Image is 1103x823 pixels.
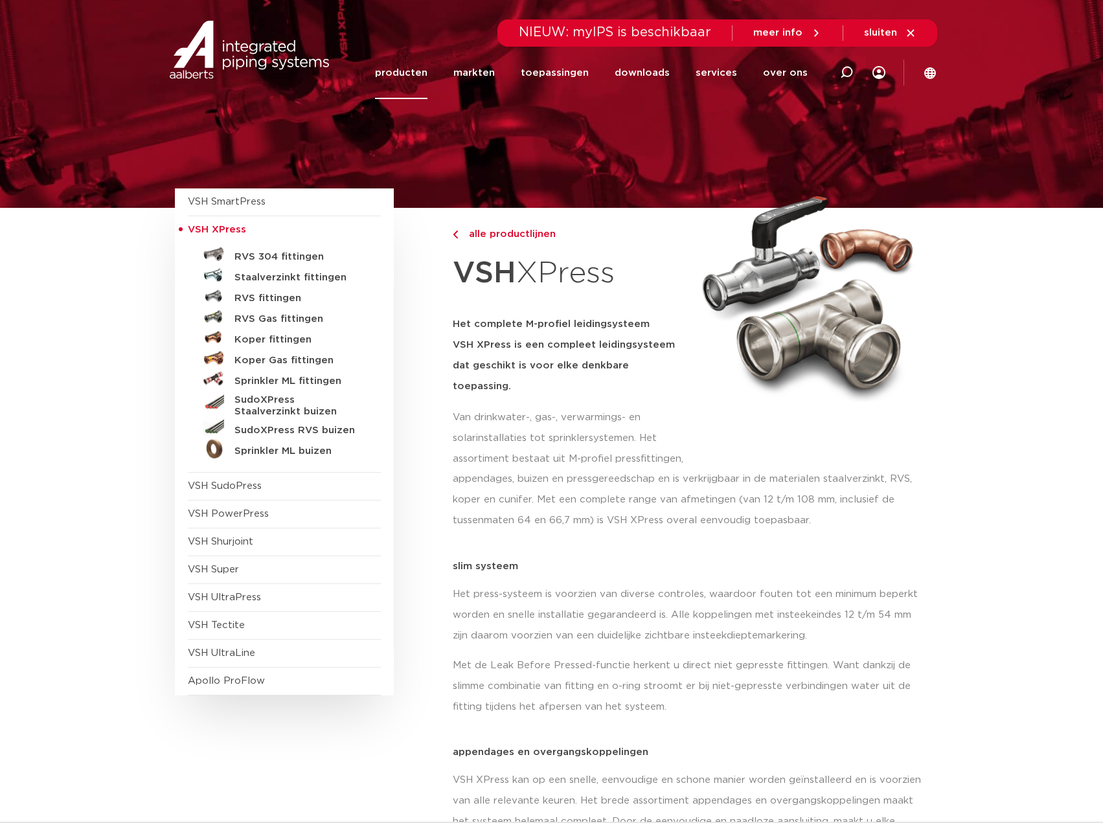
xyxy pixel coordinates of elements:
[461,229,556,239] span: alle productlijnen
[188,306,381,327] a: RVS Gas fittingen
[453,249,687,299] h1: XPress
[188,648,255,658] a: VSH UltraLine
[188,438,381,459] a: Sprinkler ML buizen
[188,368,381,389] a: Sprinkler ML fittingen
[453,231,458,239] img: chevron-right.svg
[872,47,885,99] div: my IPS
[453,747,929,757] p: appendages en overgangskoppelingen
[753,28,802,38] span: meer info
[234,355,363,366] h5: Koper Gas fittingen
[188,676,265,686] a: Apollo ProFlow
[453,258,516,288] strong: VSH
[188,418,381,438] a: SudoXPress RVS buizen
[188,348,381,368] a: Koper Gas fittingen
[234,313,363,325] h5: RVS Gas fittingen
[864,28,897,38] span: sluiten
[453,314,687,397] h5: Het complete M-profiel leidingsysteem VSH XPress is een compleet leidingsysteem dat geschikt is v...
[188,389,381,418] a: SudoXPress Staalverzinkt buizen
[234,251,363,263] h5: RVS 304 fittingen
[234,425,363,436] h5: SudoXPress RVS buizen
[234,334,363,346] h5: Koper fittingen
[188,537,253,547] a: VSH Shurjoint
[188,620,245,630] a: VSH Tectite
[453,227,687,242] a: alle productlijnen
[615,47,670,99] a: downloads
[234,376,363,387] h5: Sprinkler ML fittingen
[453,584,929,646] p: Het press-systeem is voorzien van diverse controles, waardoor fouten tot een minimum beperkt word...
[753,27,822,39] a: meer info
[188,225,246,234] span: VSH XPress
[188,265,381,286] a: Staalverzinkt fittingen
[188,197,266,207] a: VSH SmartPress
[763,47,808,99] a: over ons
[234,272,363,284] h5: Staalverzinkt fittingen
[375,47,808,99] nav: Menu
[234,445,363,457] h5: Sprinkler ML buizen
[188,592,261,602] a: VSH UltraPress
[188,327,381,348] a: Koper fittingen
[453,561,929,571] p: slim systeem
[188,286,381,306] a: RVS fittingen
[188,244,381,265] a: RVS 304 fittingen
[453,469,929,531] p: appendages, buizen en pressgereedschap en is verkrijgbaar in de materialen staalverzinkt, RVS, ko...
[453,655,929,717] p: Met de Leak Before Pressed-functie herkent u direct niet gepresste fittingen. Want dankzij de sli...
[519,26,711,39] span: NIEUW: myIPS is beschikbaar
[188,509,269,519] a: VSH PowerPress
[696,47,737,99] a: services
[453,47,495,99] a: markten
[864,27,916,39] a: sluiten
[234,293,363,304] h5: RVS fittingen
[453,407,687,469] p: Van drinkwater-, gas-, verwarmings- en solarinstallaties tot sprinklersystemen. Het assortiment b...
[234,394,363,418] h5: SudoXPress Staalverzinkt buizen
[188,565,239,574] a: VSH Super
[375,47,427,99] a: producten
[521,47,589,99] a: toepassingen
[188,481,262,491] a: VSH SudoPress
